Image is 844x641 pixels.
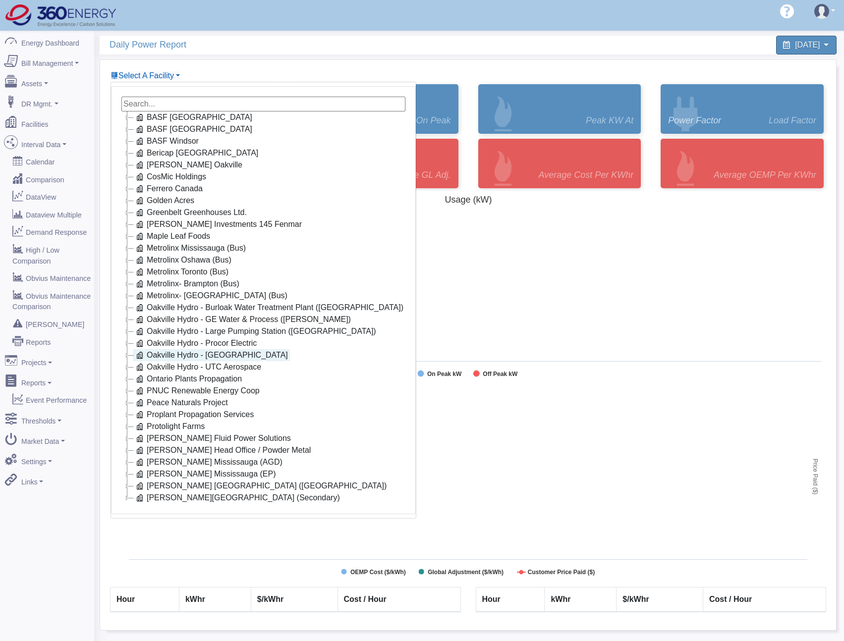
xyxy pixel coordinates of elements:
[121,218,405,230] li: [PERSON_NAME] Investments 145 Fenmar
[121,409,405,421] li: Proplant Propagation Services
[133,397,230,409] a: Peace Naturals Project
[121,123,405,135] li: BASF [GEOGRAPHIC_DATA]
[445,195,492,205] tspan: Usage (kW)
[133,278,241,290] a: Metrolinx- Brampton (Bus)
[121,242,405,254] li: Metrolinx Mississauga (Bus)
[133,290,289,302] a: Metrolinx- [GEOGRAPHIC_DATA] (Bus)
[133,123,254,135] a: BASF [GEOGRAPHIC_DATA]
[428,569,504,576] tspan: Global Adjustment ($/kWh)
[118,71,174,80] span: Facility List
[121,135,405,147] li: BASF Windsor
[814,4,829,19] img: user-3.svg
[133,337,259,349] a: Oakville Hydro - Procor Electric
[133,361,263,373] a: Oakville Hydro - UTC Aerospace
[251,588,338,612] th: $/kWhr
[133,325,378,337] a: Oakville Hydro - Large Pumping Station ([GEOGRAPHIC_DATA])
[133,480,389,492] a: [PERSON_NAME] [GEOGRAPHIC_DATA] ([GEOGRAPHIC_DATA])
[121,266,405,278] li: Metrolinx Toronto (Bus)
[133,432,293,444] a: [PERSON_NAME] Fluid Power Solutions
[338,588,460,612] th: Cost / Hour
[617,588,703,612] th: $/kWhr
[133,230,212,242] a: Maple Leaf Foods
[416,114,450,127] span: On Peak
[133,171,208,183] a: CosMic Holdings
[133,444,313,456] a: [PERSON_NAME] Head Office / Powder Metal
[703,588,826,612] th: Cost / Hour
[121,195,405,207] li: Golden Acres
[133,111,254,123] a: BASF [GEOGRAPHIC_DATA]
[121,492,405,504] li: [PERSON_NAME][GEOGRAPHIC_DATA] (Secondary)
[121,480,405,492] li: [PERSON_NAME] [GEOGRAPHIC_DATA] ([GEOGRAPHIC_DATA])
[133,195,196,207] a: Golden Acres
[179,588,251,612] th: kWhr
[121,349,405,361] li: Oakville Hydro - [GEOGRAPHIC_DATA]
[121,171,405,183] li: CosMic Holdings
[133,492,342,504] a: [PERSON_NAME][GEOGRAPHIC_DATA] (Secondary)
[121,230,405,242] li: Maple Leaf Foods
[121,290,405,302] li: Metrolinx- [GEOGRAPHIC_DATA] (Bus)
[133,385,262,397] a: PNUC Renewable Energy Coop
[133,266,230,278] a: Metrolinx Toronto (Bus)
[121,361,405,373] li: Oakville Hydro - UTC Aerospace
[133,207,249,218] a: Greenbelt Greenhouses Ltd.
[133,314,353,325] a: Oakville Hydro - GE Water & Process ([PERSON_NAME])
[121,254,405,266] li: Metrolinx Oshawa (Bus)
[121,111,405,123] li: BASF [GEOGRAPHIC_DATA]
[350,569,406,576] tspan: OEMP Cost ($/kWh)
[133,135,201,147] a: BASF Windsor
[121,385,405,397] li: PNUC Renewable Energy Coop
[483,371,518,377] tspan: Off Peak kW
[121,97,405,111] input: Search...
[121,183,405,195] li: Ferrero Canada
[121,147,405,159] li: Bericap [GEOGRAPHIC_DATA]
[133,218,304,230] a: [PERSON_NAME] Investments 145 Fenmar
[812,459,819,495] tspan: Price Paid ($)
[111,588,179,612] th: Hour
[133,421,207,432] a: Protolight Farms
[133,147,260,159] a: Bericap [GEOGRAPHIC_DATA]
[121,444,405,456] li: [PERSON_NAME] Head Office / Powder Metal
[133,456,284,468] a: [PERSON_NAME] Mississauga (AGD)
[133,468,278,480] a: [PERSON_NAME] Mississauga (EP)
[121,373,405,385] li: Ontario Plants Propagation
[133,183,205,195] a: Ferrero Canada
[121,159,405,171] li: [PERSON_NAME] Oakville
[133,242,248,254] a: Metrolinx Mississauga (Bus)
[133,373,244,385] a: Ontario Plants Propagation
[769,114,816,127] span: Load Factor
[545,588,617,612] th: kWhr
[539,168,634,182] span: Average Cost Per kWhr
[111,82,416,519] div: Select A Facility
[121,302,405,314] li: Oakville Hydro - Burloak Water Treatment Plant ([GEOGRAPHIC_DATA])
[111,71,180,80] a: Select A Facility
[121,421,405,432] li: Protolight Farms
[668,114,721,127] span: Power Factor
[795,41,820,49] span: [DATE]
[121,278,405,290] li: Metrolinx- Brampton (Bus)
[133,254,233,266] a: Metrolinx Oshawa (Bus)
[586,114,633,127] span: Peak kW at
[133,349,290,361] a: Oakville Hydro - [GEOGRAPHIC_DATA]
[121,468,405,480] li: [PERSON_NAME] Mississauga (EP)
[121,432,405,444] li: [PERSON_NAME] Fluid Power Solutions
[714,168,816,182] span: Average OEMP per kWhr
[121,337,405,349] li: Oakville Hydro - Procor Electric
[121,207,405,218] li: Greenbelt Greenhouses Ltd.
[121,325,405,337] li: Oakville Hydro - Large Pumping Station ([GEOGRAPHIC_DATA])
[133,159,244,171] a: [PERSON_NAME] Oakville
[121,314,405,325] li: Oakville Hydro - GE Water & Process ([PERSON_NAME])
[476,588,545,612] th: Hour
[528,569,595,576] tspan: Customer Price Paid ($)
[427,371,462,377] tspan: On Peak kW
[121,397,405,409] li: Peace Naturals Project
[133,409,256,421] a: Proplant Propagation Services
[110,36,473,54] span: Daily Power Report
[133,302,405,314] a: Oakville Hydro - Burloak Water Treatment Plant ([GEOGRAPHIC_DATA])
[121,456,405,468] li: [PERSON_NAME] Mississauga (AGD)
